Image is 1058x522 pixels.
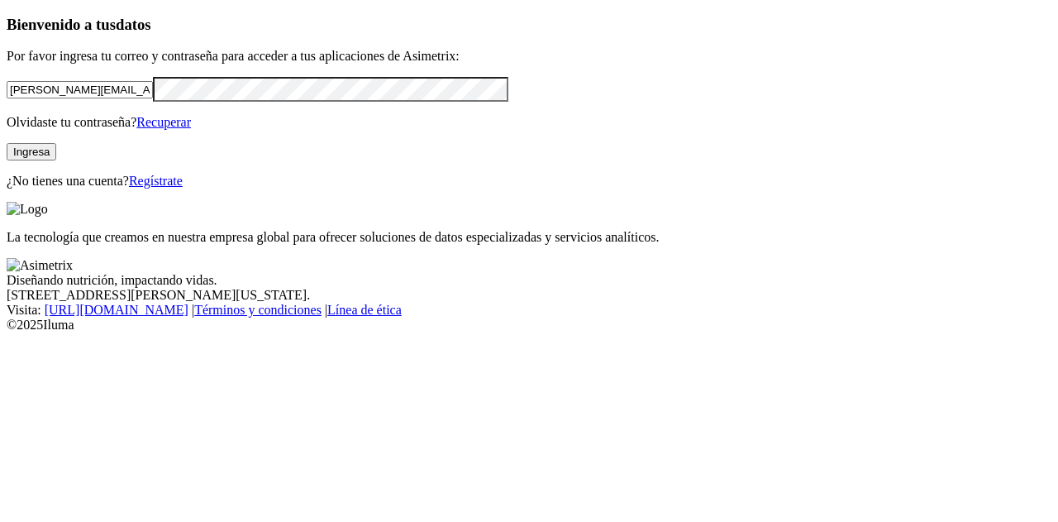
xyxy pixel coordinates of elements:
[327,303,402,317] a: Línea de ética
[7,16,1051,34] h3: Bienvenido a tus
[7,318,1051,333] div: © 2025 Iluma
[7,230,1051,245] p: La tecnología que creamos en nuestra empresa global para ofrecer soluciones de datos especializad...
[7,115,1051,130] p: Olvidaste tu contraseña?
[136,115,191,129] a: Recuperar
[7,49,1051,64] p: Por favor ingresa tu correo y contraseña para acceder a tus aplicaciones de Asimetrix:
[7,202,48,217] img: Logo
[116,16,151,33] span: datos
[129,174,183,188] a: Regístrate
[7,143,56,160] button: Ingresa
[7,288,1051,303] div: [STREET_ADDRESS][PERSON_NAME][US_STATE].
[7,303,1051,318] div: Visita : | |
[7,81,153,98] input: Tu correo
[194,303,322,317] a: Términos y condiciones
[45,303,188,317] a: [URL][DOMAIN_NAME]
[7,273,1051,288] div: Diseñando nutrición, impactando vidas.
[7,174,1051,189] p: ¿No tienes una cuenta?
[7,258,73,273] img: Asimetrix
